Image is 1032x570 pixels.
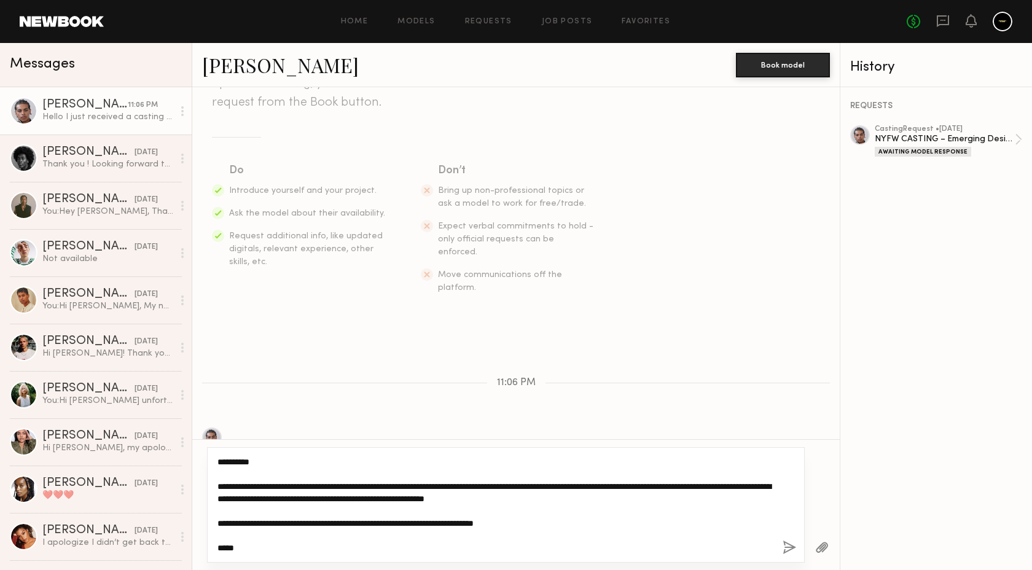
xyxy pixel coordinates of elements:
[42,158,173,170] div: Thank you ! Looking forward to when we cross paths 🤝🏿
[135,241,158,253] div: [DATE]
[42,442,173,454] div: Hi [PERSON_NAME], my apologies for missing you message. I have been out of the country.
[42,193,135,206] div: [PERSON_NAME]
[42,206,173,217] div: You: Hey [PERSON_NAME], Thanks again for taking the time to chat with me about this project. Whil...
[438,162,595,179] div: Don’t
[42,525,135,537] div: [PERSON_NAME]
[438,271,562,292] span: Move communications off the platform.
[438,222,593,256] span: Expect verbal commitments to hold - only official requests can be enforced.
[42,477,135,490] div: [PERSON_NAME]
[875,147,971,157] div: Awaiting Model Response
[42,537,173,549] div: I apologize I didn’t get back to you in time
[42,490,173,501] div: ❤️❤️❤️
[497,378,536,388] span: 11:06 PM
[128,100,158,111] div: 11:06 PM
[465,18,512,26] a: Requests
[622,18,670,26] a: Favorites
[135,383,158,395] div: [DATE]
[341,18,369,26] a: Home
[42,253,173,265] div: Not available
[875,125,1015,133] div: casting Request • [DATE]
[229,187,377,195] span: Introduce yourself and your project.
[42,300,173,312] div: You: Hi [PERSON_NAME], My name is [PERSON_NAME], and I’m a casting producer working with boutique...
[42,383,135,395] div: [PERSON_NAME]
[438,187,586,208] span: Bring up non-professional topics or ask a model to work for free/trade.
[135,336,158,348] div: [DATE]
[42,111,173,123] div: Hello I just received a casting request from you guys. I’m based in [GEOGRAPHIC_DATA] and the req...
[850,102,1022,111] div: REQUESTS
[42,99,128,111] div: [PERSON_NAME]
[542,18,593,26] a: Job Posts
[135,525,158,537] div: [DATE]
[875,133,1015,145] div: NYFW CASTING – Emerging Designer Runway Show
[202,52,359,78] a: [PERSON_NAME]
[135,194,158,206] div: [DATE]
[135,431,158,442] div: [DATE]
[42,241,135,253] div: [PERSON_NAME]
[736,53,830,77] button: Book model
[42,146,135,158] div: [PERSON_NAME]
[736,59,830,69] a: Book model
[42,430,135,442] div: [PERSON_NAME]
[135,147,158,158] div: [DATE]
[229,209,385,217] span: Ask the model about their availability.
[42,348,173,359] div: Hi [PERSON_NAME]! Thank you for reaching out. I can do [DATE], yes. My email is [PERSON_NAME][EMA...
[10,57,75,71] span: Messages
[42,288,135,300] div: [PERSON_NAME]
[229,162,386,179] div: Do
[229,232,383,266] span: Request additional info, like updated digitals, relevant experience, other skills, etc.
[850,60,1022,74] div: History
[42,395,173,407] div: You: Hi [PERSON_NAME] unfortunately we don’t have the budget for that. No worries, I’ll reach out...
[42,335,135,348] div: [PERSON_NAME]
[135,289,158,300] div: [DATE]
[135,478,158,490] div: [DATE]
[397,18,435,26] a: Models
[875,125,1022,157] a: castingRequest •[DATE]NYFW CASTING – Emerging Designer Runway ShowAwaiting Model Response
